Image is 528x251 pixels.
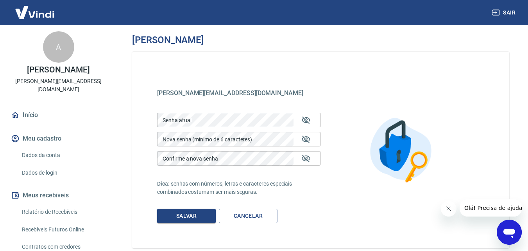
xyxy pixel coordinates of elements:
img: Alterar senha [362,109,443,191]
a: Dados da conta [19,147,107,163]
a: Início [9,107,107,124]
button: Sair [490,5,519,20]
button: Meus recebíveis [9,187,107,204]
p: [PERSON_NAME][EMAIL_ADDRESS][DOMAIN_NAME] [6,77,111,94]
h3: [PERSON_NAME] [132,34,204,45]
iframe: Mensagem da empresa [460,199,522,217]
div: A [43,31,74,63]
span: [PERSON_NAME][EMAIL_ADDRESS][DOMAIN_NAME] [157,89,303,97]
button: Mostrar/esconder senha [297,149,315,168]
span: Dica: [157,181,171,187]
iframe: Botão para abrir a janela de mensagens [497,220,522,245]
a: Recebíveis Futuros Online [19,222,107,238]
img: Vindi [9,0,60,24]
button: Meu cadastro [9,130,107,147]
iframe: Fechar mensagem [441,201,456,217]
a: Cancelar [219,209,277,223]
p: senhas com números, letras e caracteres especiais combinados costumam ser mais seguras. [157,180,321,196]
button: Salvar [157,209,216,223]
button: Mostrar/esconder senha [297,111,315,130]
a: Relatório de Recebíveis [19,204,107,220]
span: Olá! Precisa de ajuda? [5,5,66,12]
button: Mostrar/esconder senha [297,130,315,149]
p: [PERSON_NAME] [27,66,89,74]
a: Dados de login [19,165,107,181]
